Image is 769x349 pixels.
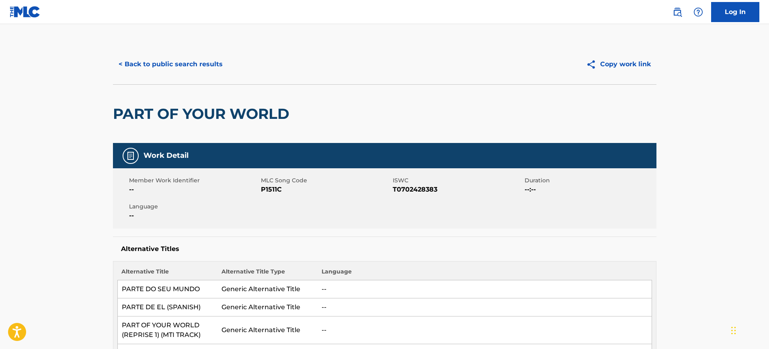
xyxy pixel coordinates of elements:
span: Duration [525,176,654,185]
img: Work Detail [126,151,135,161]
h5: Alternative Titles [121,245,648,253]
span: -- [129,185,259,194]
img: MLC Logo [10,6,41,18]
a: Log In [711,2,759,22]
img: Copy work link [586,59,600,69]
th: Alternative Title Type [217,267,318,280]
div: Drag [731,318,736,343]
div: Help [690,4,706,20]
img: help [693,7,703,17]
td: Generic Alternative Title [217,280,318,298]
td: -- [318,298,652,316]
td: PARTE DE EL (SPANISH) [117,298,217,316]
h5: Work Detail [144,151,189,160]
span: T0702428383 [393,185,523,194]
th: Alternative Title [117,267,217,280]
h2: PART OF YOUR WORLD [113,105,293,123]
td: PARTE DO SEU MUNDO [117,280,217,298]
span: Member Work Identifier [129,176,259,185]
img: search [673,7,682,17]
td: Generic Alternative Title [217,316,318,344]
button: < Back to public search results [113,54,228,74]
span: P1511C [261,185,391,194]
a: Public Search [669,4,685,20]
iframe: Resource Center [746,233,769,291]
span: -- [129,211,259,220]
td: PART OF YOUR WORLD (REPRISE 1) (MTI TRACK) [117,316,217,344]
iframe: Chat Widget [729,310,769,349]
span: ISWC [393,176,523,185]
td: -- [318,316,652,344]
span: Language [129,202,259,211]
span: MLC Song Code [261,176,391,185]
span: --:-- [525,185,654,194]
td: -- [318,280,652,298]
th: Language [318,267,652,280]
td: Generic Alternative Title [217,298,318,316]
button: Copy work link [580,54,656,74]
